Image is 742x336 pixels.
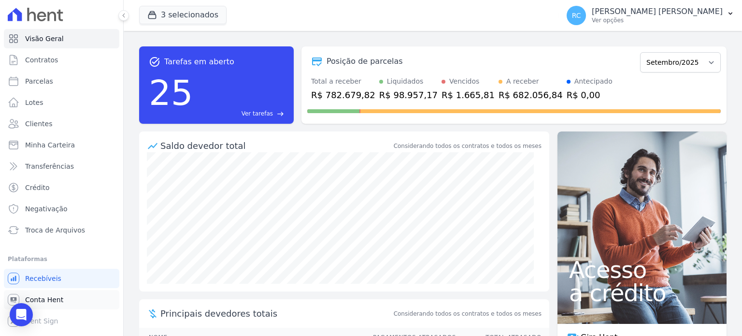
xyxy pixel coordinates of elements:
[572,12,581,19] span: RC
[149,56,160,68] span: task_alt
[25,161,74,171] span: Transferências
[4,290,119,309] a: Conta Hent
[569,258,715,281] span: Acesso
[149,68,193,118] div: 25
[567,88,613,102] div: R$ 0,00
[592,16,723,24] p: Ver opções
[277,110,284,117] span: east
[499,88,563,102] div: R$ 682.056,84
[25,295,63,305] span: Conta Hent
[25,119,52,129] span: Clientes
[242,109,273,118] span: Ver tarefas
[559,2,742,29] button: RC [PERSON_NAME] [PERSON_NAME] Ver opções
[160,307,392,320] span: Principais devedores totais
[311,88,375,102] div: R$ 782.679,82
[4,199,119,219] a: Negativação
[10,303,33,326] div: Open Intercom Messenger
[197,109,284,118] a: Ver tarefas east
[592,7,723,16] p: [PERSON_NAME] [PERSON_NAME]
[4,178,119,197] a: Crédito
[8,253,115,265] div: Plataformas
[25,274,61,283] span: Recebíveis
[379,88,438,102] div: R$ 98.957,17
[4,93,119,112] a: Lotes
[4,114,119,133] a: Clientes
[139,6,227,24] button: 3 selecionados
[25,225,85,235] span: Troca de Arquivos
[25,98,43,107] span: Lotes
[506,76,539,87] div: A receber
[25,183,50,192] span: Crédito
[569,281,715,305] span: a crédito
[574,76,613,87] div: Antecipado
[25,204,68,214] span: Negativação
[387,76,424,87] div: Liquidados
[311,76,375,87] div: Total a receber
[4,220,119,240] a: Troca de Arquivos
[164,56,234,68] span: Tarefas em aberto
[442,88,495,102] div: R$ 1.665,81
[394,142,542,150] div: Considerando todos os contratos e todos os meses
[25,140,75,150] span: Minha Carteira
[4,72,119,91] a: Parcelas
[4,157,119,176] a: Transferências
[327,56,403,67] div: Posição de parcelas
[394,309,542,318] span: Considerando todos os contratos e todos os meses
[4,29,119,48] a: Visão Geral
[25,76,53,86] span: Parcelas
[25,55,58,65] span: Contratos
[4,50,119,70] a: Contratos
[160,139,392,152] div: Saldo devedor total
[25,34,64,44] span: Visão Geral
[4,135,119,155] a: Minha Carteira
[4,269,119,288] a: Recebíveis
[449,76,479,87] div: Vencidos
